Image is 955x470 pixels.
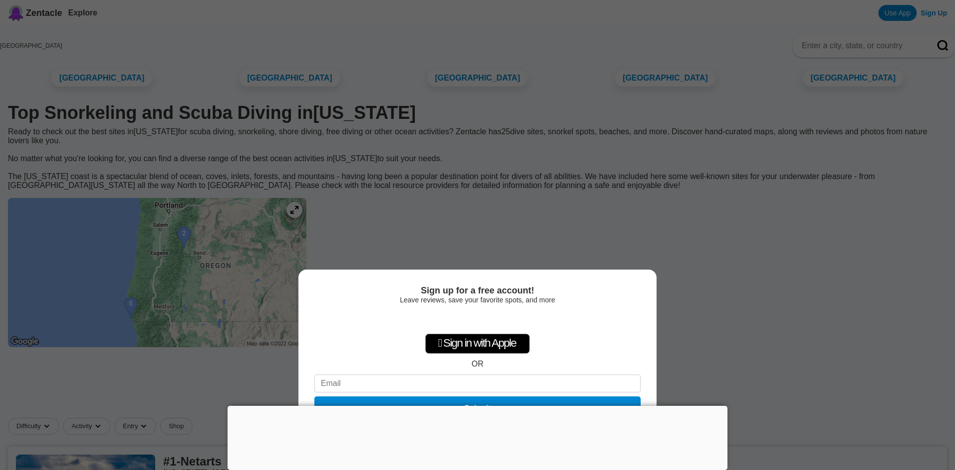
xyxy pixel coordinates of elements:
[314,396,641,420] button: Submit
[427,309,528,331] iframe: Sign in with Google Button
[425,334,530,354] div: Sign in with Apple
[228,406,728,468] iframe: Advertisement
[314,285,641,296] div: Sign up for a free account!
[314,296,641,304] div: Leave reviews, save your favorite spots, and more
[314,375,641,392] input: Email
[472,360,483,369] div: OR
